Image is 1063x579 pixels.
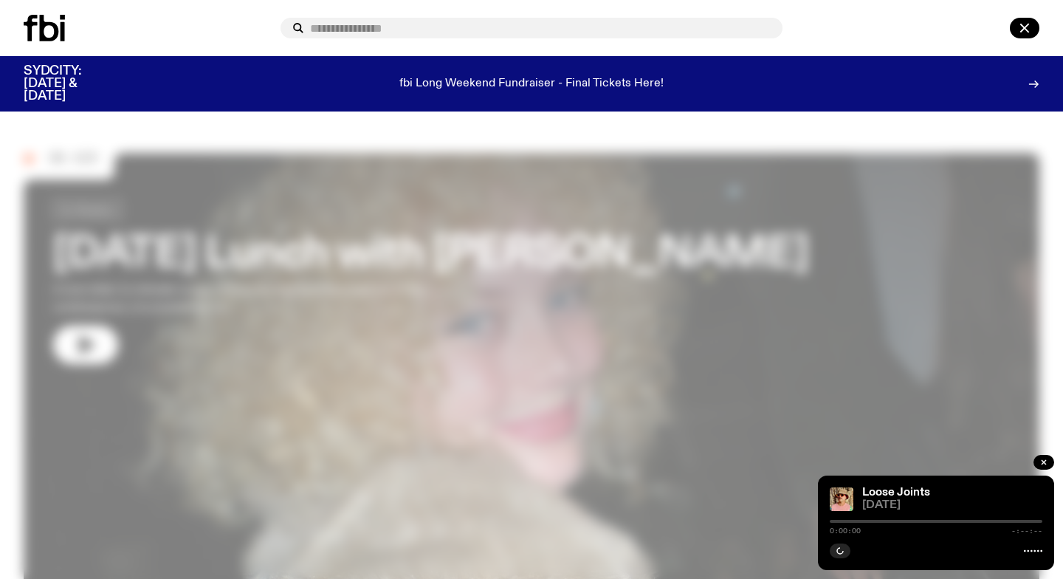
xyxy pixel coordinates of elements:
[862,487,930,499] a: Loose Joints
[830,487,853,511] img: Tyson stands in front of a paperbark tree wearing orange sunglasses, a suede bucket hat and a pin...
[862,500,1042,511] span: [DATE]
[399,78,664,91] p: fbi Long Weekend Fundraiser - Final Tickets Here!
[24,65,118,103] h3: SYDCITY: [DATE] & [DATE]
[1011,527,1042,535] span: -:--:--
[830,527,861,535] span: 0:00:00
